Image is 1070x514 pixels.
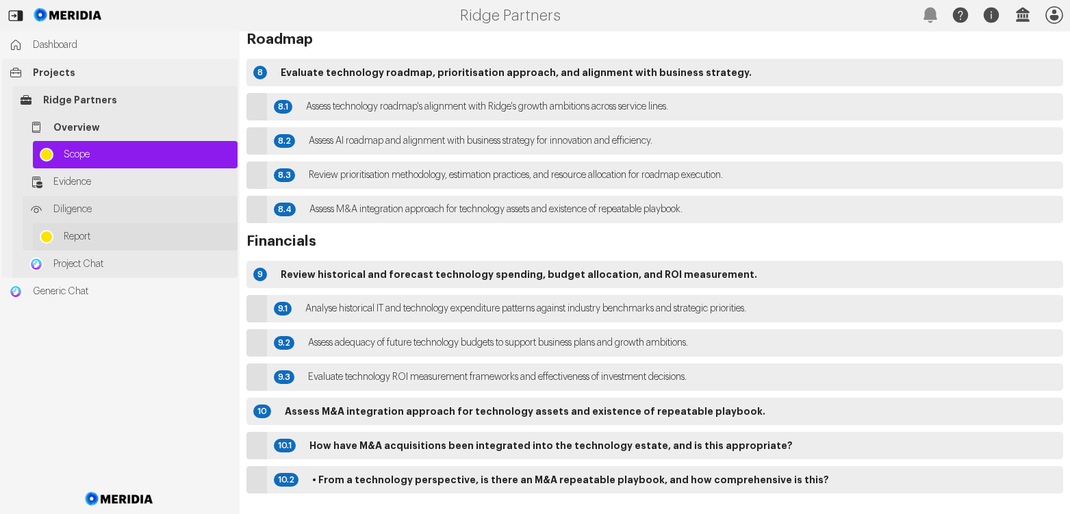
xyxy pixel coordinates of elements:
div: 8 [253,66,267,79]
div: 9 [253,268,267,281]
a: Report [33,223,238,250]
h2: Financials [246,235,1063,248]
span: Dashboard [33,38,231,52]
div: 8.1 [274,100,292,114]
a: Overview [23,114,238,141]
span: Generic Chat [33,285,231,298]
span: Projects [33,66,231,79]
p: Evaluate technology ROI measurement frameworks and effectiveness of investment decisions. [308,370,1056,384]
span: Project Chat [53,257,231,271]
span: Overview [53,120,231,134]
p: Review historical and forecast technology spending, budget allocation, and ROI measurement. [281,268,1056,281]
span: Report [64,230,231,244]
a: Evidence [23,168,238,196]
div: 8.3 [274,168,295,182]
div: 9.1 [274,302,292,316]
a: Ridge Partners [12,86,238,114]
div: 8.4 [274,203,296,216]
p: Analyse historical IT and technology expenditure patterns against industry benchmarks and strateg... [305,302,1056,316]
p: Assess technology roadmap's alignment with Ridge's growth ambitions across service lines. [306,100,1056,114]
div: 8.2 [274,134,295,148]
a: Generic ChatGeneric Chat [2,278,238,305]
div: 10.1 [274,439,296,452]
a: Dashboard [2,31,238,59]
h2: Roadmap [246,33,1063,47]
p: Assess M&A integration approach for technology assets and existence of repeatable playbook. [309,203,1056,216]
img: Meridia Logo [83,484,156,514]
p: Review prioritisation methodology, estimation practices, and resource allocation for roadmap exec... [309,168,1056,182]
div: 10.2 [274,473,298,487]
span: Evidence [53,175,231,189]
div: 10 [253,404,271,418]
p: Assess adequacy of future technology budgets to support business plans and growth ambitions. [308,336,1056,350]
span: Diligence [53,203,231,216]
a: Project ChatProject Chat [23,250,238,278]
span: Scope [64,148,231,162]
p: How have M&A acquisitions been integrated into the technology estate, and is this appropriate? [309,439,1056,452]
a: Scope [33,141,238,168]
div: 9.3 [274,370,294,384]
img: Generic Chat [9,285,23,298]
p: Assess AI roadmap and alignment with business strategy for innovation and efficiency. [309,134,1056,148]
img: Project Chat [29,257,43,271]
p: Assess M&A integration approach for technology assets and existence of repeatable playbook. [285,404,1056,418]
a: Diligence [23,196,238,223]
p: • From a technology perspective, is there an M&A repeatable playbook, and how comprehensive is this? [312,473,1056,487]
p: Evaluate technology roadmap, prioritisation approach, and alignment with business strategy. [281,66,1056,79]
a: Projects [2,59,238,86]
div: 9.2 [274,336,294,350]
span: Ridge Partners [43,93,231,107]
